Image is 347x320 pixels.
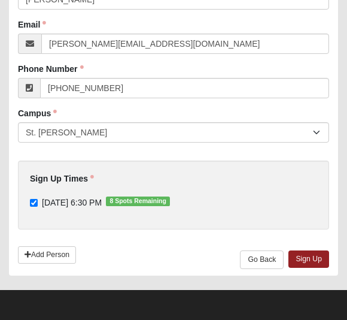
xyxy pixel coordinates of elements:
span: [DATE] 6:30 PM [42,198,102,207]
input: [DATE] 6:30 PM8 Spots Remaining [30,199,38,207]
label: Sign Up Times [30,173,94,185]
span: 8 Spots Remaining [106,197,170,206]
label: Phone Number [18,63,84,75]
a: Go Back [240,250,284,269]
a: Sign Up [288,250,329,268]
label: Email [18,19,46,31]
label: Campus [18,107,57,119]
a: Add Person [18,246,76,264]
